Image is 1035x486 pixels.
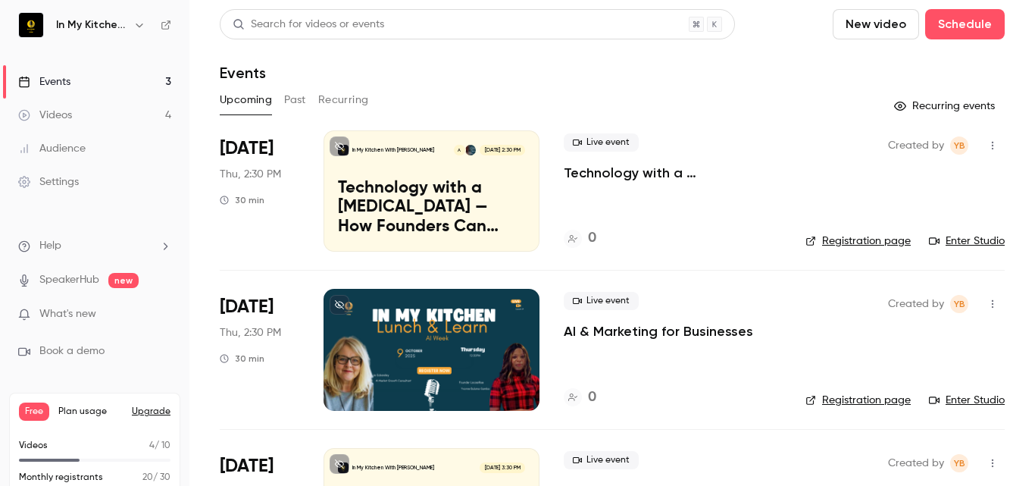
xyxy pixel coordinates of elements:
[220,136,274,161] span: [DATE]
[480,462,524,473] span: [DATE] 3:30 PM
[950,136,968,155] span: Yvonne Buluma-Samba
[950,295,968,313] span: Yvonne Buluma-Samba
[220,295,274,319] span: [DATE]
[888,295,944,313] span: Created by
[19,403,49,421] span: Free
[480,145,524,155] span: [DATE] 2:30 PM
[39,306,96,322] span: What's new
[220,88,272,112] button: Upcoming
[887,94,1005,118] button: Recurring events
[39,272,99,288] a: SpeakerHub
[888,136,944,155] span: Created by
[954,295,965,313] span: YB
[588,228,596,249] h4: 0
[954,454,965,472] span: YB
[220,167,281,182] span: Thu, 2:30 PM
[18,238,171,254] li: help-dropdown-opener
[220,194,264,206] div: 30 min
[318,88,369,112] button: Recurring
[220,353,264,365] div: 30 min
[352,146,434,154] p: In My Kitchen With [PERSON_NAME]
[220,64,266,82] h1: Events
[39,343,105,359] span: Book a demo
[19,439,48,453] p: Videos
[338,179,525,237] p: Technology with a [MEDICAL_DATA] — How Founders Can Lead Through Innovation
[564,228,596,249] a: 0
[925,9,1005,39] button: Schedule
[142,473,153,482] span: 20
[220,289,299,410] div: Oct 16 Thu, 12:30 PM (Europe/London)
[149,439,170,453] p: / 10
[149,441,155,450] span: 4
[954,136,965,155] span: YB
[18,141,86,156] div: Audience
[929,393,1005,408] a: Enter Studio
[929,234,1005,249] a: Enter Studio
[564,451,639,469] span: Live event
[142,471,170,484] p: / 30
[805,234,911,249] a: Registration page
[564,133,639,152] span: Live event
[453,144,465,156] div: A
[564,387,596,408] a: 0
[588,387,596,408] h4: 0
[220,325,281,340] span: Thu, 2:30 PM
[18,174,79,190] div: Settings
[220,454,274,478] span: [DATE]
[233,17,384,33] div: Search for videos or events
[39,238,61,254] span: Help
[950,454,968,472] span: Yvonne Buluma-Samba
[56,17,127,33] h6: In My Kitchen With [PERSON_NAME]
[465,145,476,155] img: Yvonne Buluma
[132,406,170,418] button: Upgrade
[19,13,43,37] img: In My Kitchen With Yvonne
[833,9,919,39] button: New video
[324,130,539,252] a: Technology with a Human Heart — How Founders Can Lead Through InnovationIn My Kitchen With [PERSO...
[284,88,306,112] button: Past
[58,406,123,418] span: Plan usage
[564,164,781,182] a: Technology with a [MEDICAL_DATA] — How Founders Can Lead Through Innovation
[888,454,944,472] span: Created by
[108,273,139,288] span: new
[352,464,434,472] p: In My Kitchen With [PERSON_NAME]
[564,322,753,340] a: AI & Marketing for Businesses
[805,393,911,408] a: Registration page
[19,471,103,484] p: Monthly registrants
[18,108,72,123] div: Videos
[220,130,299,252] div: Oct 9 Thu, 12:30 PM (Europe/London)
[564,292,639,310] span: Live event
[18,74,70,89] div: Events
